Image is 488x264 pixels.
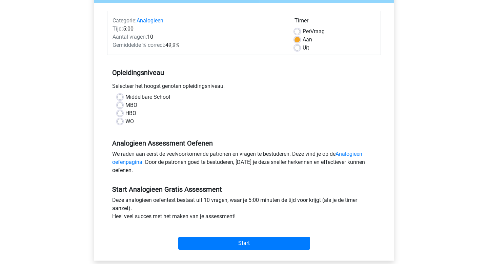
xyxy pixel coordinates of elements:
div: Deze analogieen oefentest bestaat uit 10 vragen, waar je 5:00 minuten de tijd voor krijgt (als je... [107,196,381,223]
div: Selecteer het hoogst genoten opleidingsniveau. [107,82,381,93]
input: Start [178,237,310,250]
div: 5:00 [107,25,289,33]
label: Vraag [303,27,325,36]
a: Analogieen [137,17,163,24]
label: Aan [303,36,312,44]
label: Middelbare School [125,93,170,101]
label: MBO [125,101,137,109]
div: 49,9% [107,41,289,49]
span: Aantal vragen: [113,34,147,40]
h5: Analogieen Assessment Oefenen [112,139,376,147]
h5: Opleidingsniveau [112,66,376,79]
span: Gemiddelde % correct: [113,42,165,48]
div: We raden aan eerst de veelvoorkomende patronen en vragen te bestuderen. Deze vind je op de . Door... [107,150,381,177]
label: WO [125,117,134,126]
span: Per [303,28,310,35]
span: Tijd: [113,25,123,32]
label: Uit [303,44,309,52]
span: Categorie: [113,17,137,24]
label: HBO [125,109,136,117]
h5: Start Analogieen Gratis Assessment [112,185,376,193]
div: 10 [107,33,289,41]
div: Timer [294,17,375,27]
